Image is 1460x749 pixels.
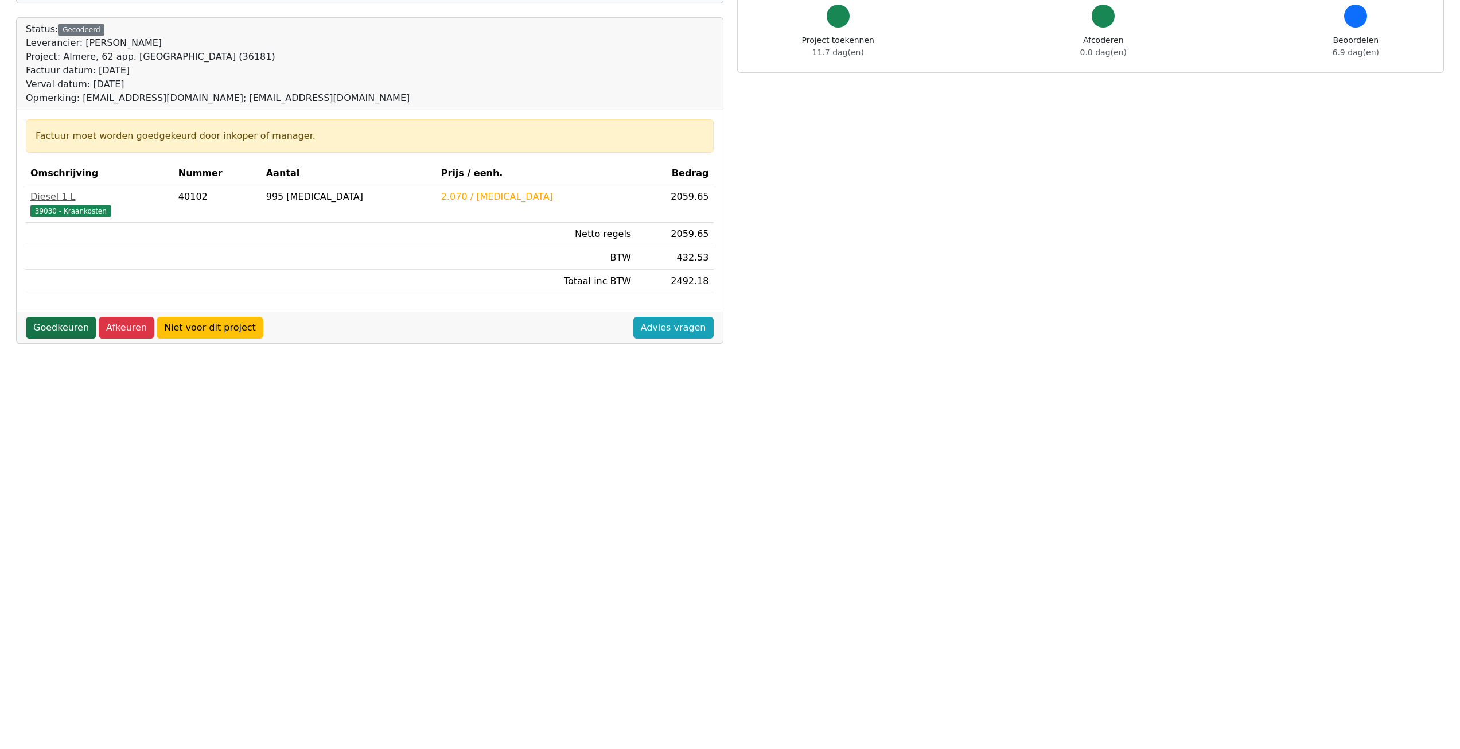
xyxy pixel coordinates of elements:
[437,270,636,293] td: Totaal inc BTW
[157,317,263,339] a: Niet voor dit project
[26,317,96,339] a: Goedkeuren
[26,36,410,50] div: Leverancier: [PERSON_NAME]
[30,190,169,204] div: Diesel 1 L
[1080,48,1127,57] span: 0.0 dag(en)
[30,205,111,217] span: 39030 - Kraankosten
[437,162,636,185] th: Prijs / eenh.
[36,129,704,143] div: Factuur moet worden goedgekeurd door inkoper of manager.
[26,77,410,91] div: Verval datum: [DATE]
[30,190,169,218] a: Diesel 1 L39030 - Kraankosten
[1333,34,1379,59] div: Beoordelen
[174,162,262,185] th: Nummer
[58,24,104,36] div: Gecodeerd
[262,162,437,185] th: Aantal
[437,246,636,270] td: BTW
[174,185,262,223] td: 40102
[1333,48,1379,57] span: 6.9 dag(en)
[1080,34,1127,59] div: Afcoderen
[266,190,432,204] div: 995 [MEDICAL_DATA]
[636,162,713,185] th: Bedrag
[26,22,410,105] div: Status:
[636,246,713,270] td: 432.53
[99,317,154,339] a: Afkeuren
[636,223,713,246] td: 2059.65
[26,64,410,77] div: Factuur datum: [DATE]
[437,223,636,246] td: Netto regels
[636,270,713,293] td: 2492.18
[812,48,864,57] span: 11.7 dag(en)
[26,91,410,105] div: Opmerking: [EMAIL_ADDRESS][DOMAIN_NAME]; [EMAIL_ADDRESS][DOMAIN_NAME]
[26,162,174,185] th: Omschrijving
[26,50,410,64] div: Project: Almere, 62 app. [GEOGRAPHIC_DATA] (36181)
[636,185,713,223] td: 2059.65
[441,190,631,204] div: 2.070 / [MEDICAL_DATA]
[802,34,874,59] div: Project toekennen
[633,317,714,339] a: Advies vragen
